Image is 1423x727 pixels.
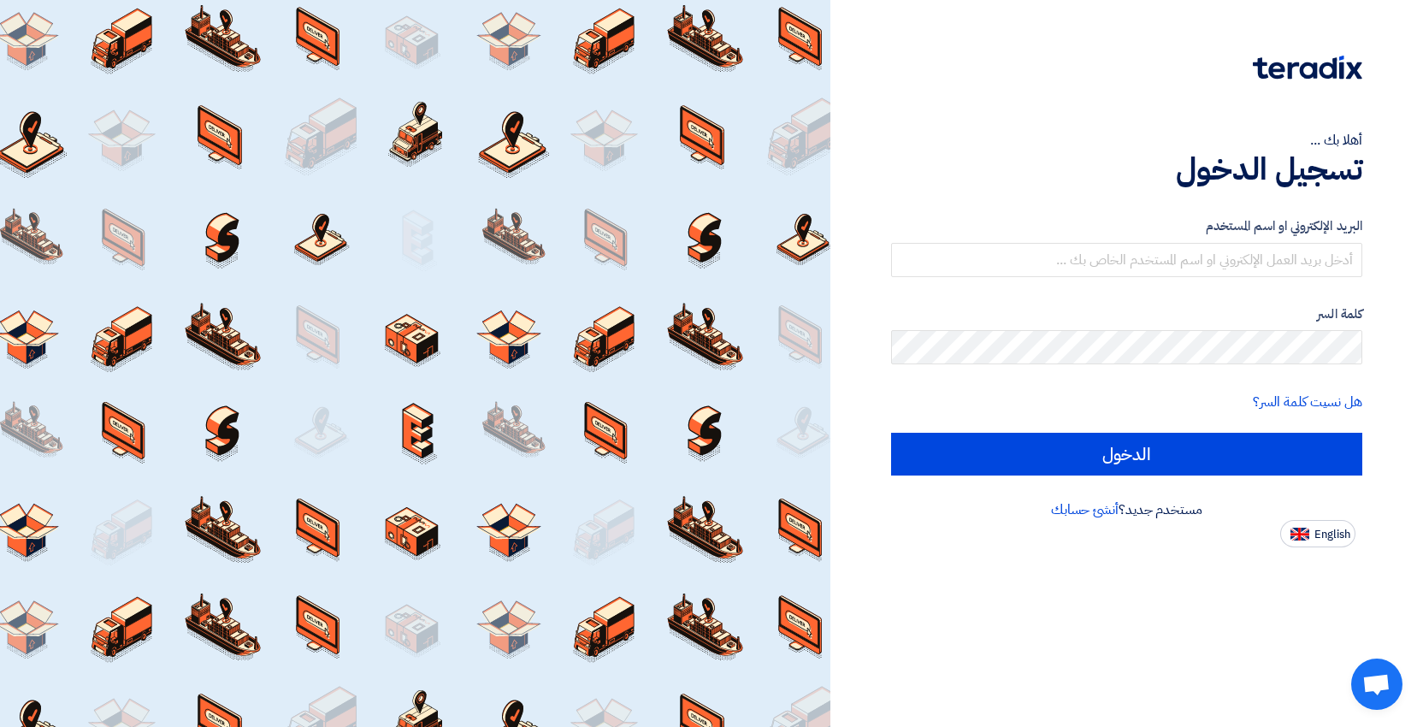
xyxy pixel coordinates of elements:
[1314,529,1350,541] span: English
[891,151,1362,188] h1: تسجيل الدخول
[1290,528,1309,541] img: en-US.png
[891,433,1362,476] input: الدخول
[891,304,1362,324] label: كلمة السر
[891,130,1362,151] div: أهلا بك ...
[891,216,1362,236] label: البريد الإلكتروني او اسم المستخدم
[1351,659,1402,710] div: Open chat
[1280,520,1355,547] button: English
[891,499,1362,520] div: مستخدم جديد؟
[1253,56,1362,80] img: Teradix logo
[1253,392,1362,412] a: هل نسيت كلمة السر؟
[1051,499,1119,520] a: أنشئ حسابك
[891,243,1362,277] input: أدخل بريد العمل الإلكتروني او اسم المستخدم الخاص بك ...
